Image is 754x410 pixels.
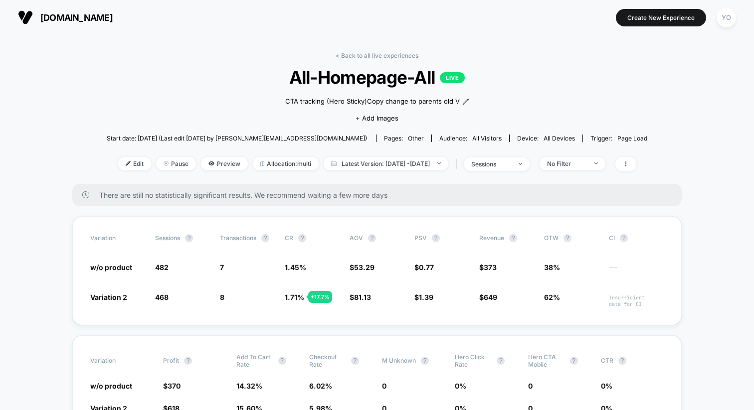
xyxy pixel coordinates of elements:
[544,135,575,142] span: all devices
[285,97,460,107] span: CTA tracking (Hero Sticky)Copy change to parents old V
[155,293,169,301] span: 468
[382,357,416,364] span: M Unknown
[484,293,497,301] span: 649
[260,161,264,166] img: rebalance
[90,382,132,390] span: w/o product
[419,263,434,272] span: 0.77
[155,263,169,272] span: 482
[220,263,224,272] span: 7
[261,234,269,242] button: ?
[107,135,367,142] span: Start date: [DATE] (Last edit [DATE] by [PERSON_NAME][EMAIL_ADDRESS][DOMAIN_NAME])
[350,263,375,272] span: $
[99,191,662,199] span: There are still no statistically significant results. We recommend waiting a few more days
[308,291,332,303] div: + 17.7 %
[432,234,440,242] button: ?
[18,10,33,25] img: Visually logo
[439,135,502,142] div: Audience:
[155,234,180,242] span: Sessions
[126,161,131,166] img: edit
[519,163,522,165] img: end
[309,353,346,368] span: Checkout Rate
[90,353,145,368] span: Variation
[253,157,319,170] span: Allocation: multi
[497,357,505,365] button: ?
[616,9,706,26] button: Create New Experience
[156,157,196,170] span: Pause
[278,357,286,365] button: ?
[564,234,571,242] button: ?
[419,293,433,301] span: 1.39
[509,234,517,242] button: ?
[201,157,248,170] span: Preview
[609,234,664,242] span: CI
[118,157,151,170] span: Edit
[298,234,306,242] button: ?
[544,263,560,272] span: 38%
[324,157,448,170] span: Latest Version: [DATE] - [DATE]
[382,382,386,390] span: 0
[354,263,375,272] span: 53.29
[601,382,612,390] span: 0 %
[40,12,113,23] span: [DOMAIN_NAME]
[168,382,181,390] span: 370
[15,9,116,25] button: [DOMAIN_NAME]
[484,263,497,272] span: 373
[509,135,582,142] span: Device:
[471,160,511,168] div: sessions
[309,382,332,390] span: 6.02 %
[570,357,578,365] button: ?
[164,161,169,166] img: end
[594,162,598,164] img: end
[437,162,441,164] img: end
[414,293,433,301] span: $
[479,293,497,301] span: $
[285,234,293,242] span: CR
[440,72,465,83] p: LIVE
[479,263,497,272] span: $
[90,263,132,272] span: w/o product
[285,293,304,301] span: 1.71 %
[472,135,502,142] span: All Visitors
[421,357,429,365] button: ?
[528,382,533,390] span: 0
[163,357,179,364] span: Profit
[609,265,664,272] span: ---
[590,135,647,142] div: Trigger:
[544,293,560,301] span: 62%
[384,135,424,142] div: Pages:
[285,263,306,272] span: 1.45 %
[236,382,262,390] span: 14.32 %
[528,353,565,368] span: Hero CTA mobile
[479,234,504,242] span: Revenue
[368,234,376,242] button: ?
[618,357,626,365] button: ?
[414,234,427,242] span: PSV
[236,353,273,368] span: Add To Cart Rate
[351,357,359,365] button: ?
[331,161,337,166] img: calendar
[714,7,739,28] button: YO
[220,234,256,242] span: Transactions
[350,234,363,242] span: AOV
[455,353,492,368] span: Hero click rate
[601,357,613,364] span: CTR
[547,160,587,167] div: No Filter
[90,234,145,242] span: Variation
[134,67,620,88] span: All-Homepage-All
[453,157,464,171] span: |
[408,135,424,142] span: other
[163,382,181,390] span: $
[220,293,224,301] span: 8
[620,234,628,242] button: ?
[354,293,371,301] span: 81.13
[184,357,192,365] button: ?
[717,8,736,27] div: YO
[356,114,398,122] span: + Add Images
[185,234,193,242] button: ?
[336,52,418,59] a: < Back to all live experiences
[544,234,599,242] span: OTW
[414,263,434,272] span: $
[350,293,371,301] span: $
[609,294,664,307] span: Insufficient data for CI
[617,135,647,142] span: Page Load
